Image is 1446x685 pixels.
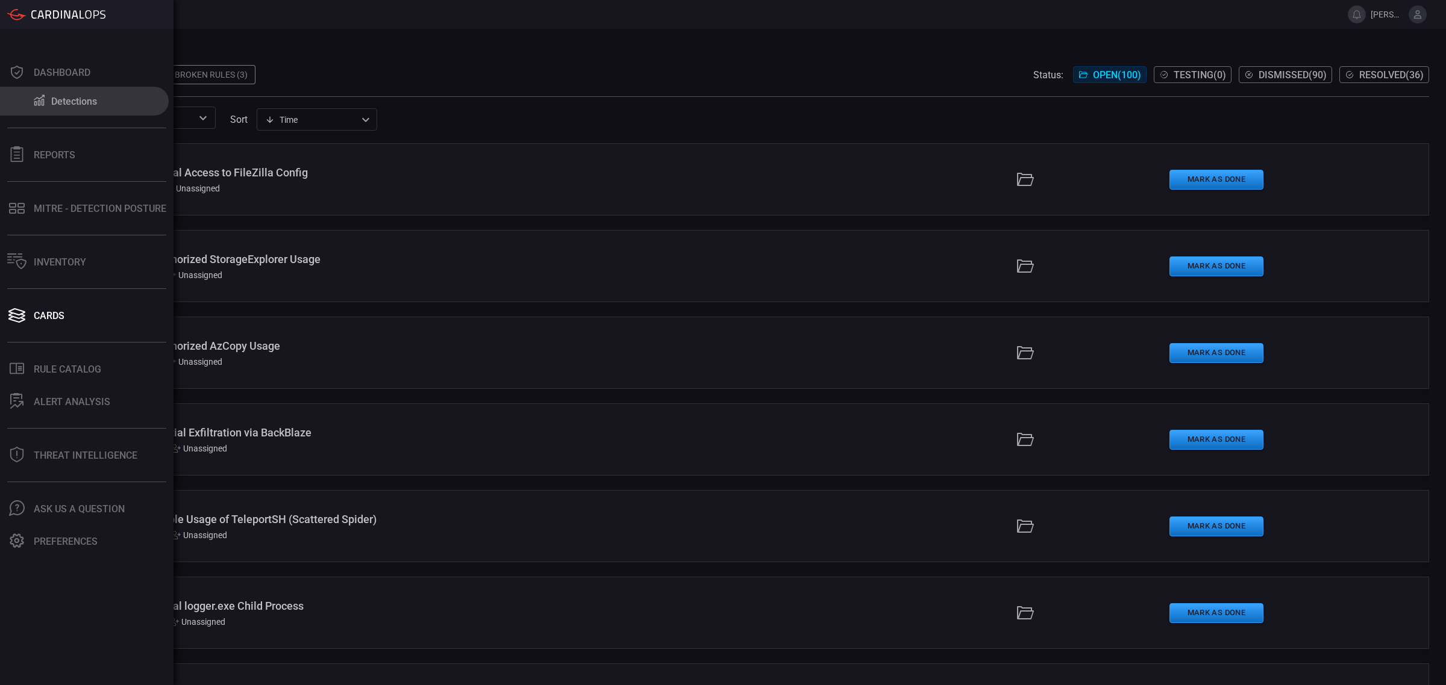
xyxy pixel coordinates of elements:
button: Mark as Done [1169,516,1263,536]
button: Testing(0) [1154,66,1232,83]
div: Unassigned [171,530,227,540]
div: Detections [51,96,97,107]
div: Windows - Unauthorized AzCopy Usage [90,339,617,352]
button: Dismissed(90) [1239,66,1332,83]
button: Open(100) [1073,66,1147,83]
button: Mark as Done [1169,430,1263,450]
div: Unassigned [169,617,225,627]
button: Open [195,110,211,126]
div: Ask Us A Question [34,503,125,515]
button: Mark as Done [1169,603,1263,623]
span: [PERSON_NAME][EMAIL_ADDRESS][PERSON_NAME][DOMAIN_NAME] [1371,10,1404,19]
span: Testing ( 0 ) [1174,69,1226,81]
div: Unassigned [166,357,222,367]
div: Dashboard [34,67,90,78]
button: Mark as Done [1169,170,1263,190]
div: Windows - Unusual Access to FileZilla Config [90,166,617,179]
div: Unassigned [166,270,222,280]
div: Rule Catalog [34,364,101,375]
button: Mark as Done [1169,343,1263,363]
div: Preferences [34,536,98,547]
div: Reports [34,149,75,161]
span: Resolved ( 36 ) [1359,69,1424,81]
div: ALERT ANALYSIS [34,396,110,408]
div: MITRE - Detection Posture [34,203,166,214]
div: Windows - Unauthorized StorageExplorer Usage [90,253,617,265]
button: Mark as Done [1169,256,1263,276]
span: Status: [1033,69,1063,81]
div: Windows - Possible Usage of TeleportSH (Scattered Spider) [90,513,617,525]
div: Unassigned [171,444,227,453]
span: Dismissed ( 90 ) [1259,69,1327,81]
div: Threat Intelligence [34,450,137,461]
button: Resolved(36) [1339,66,1429,83]
div: Cards [34,310,64,321]
label: sort [230,114,248,125]
div: Broken Rules (3) [167,65,255,84]
div: Time [265,114,358,126]
div: Windows - Potential Exfiltration via BackBlaze [90,426,617,439]
div: Unassigned [164,184,220,193]
span: Open ( 100 ) [1093,69,1141,81]
div: Inventory [34,256,86,268]
div: Windows - Unusual logger.exe Child Process [90,600,617,612]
